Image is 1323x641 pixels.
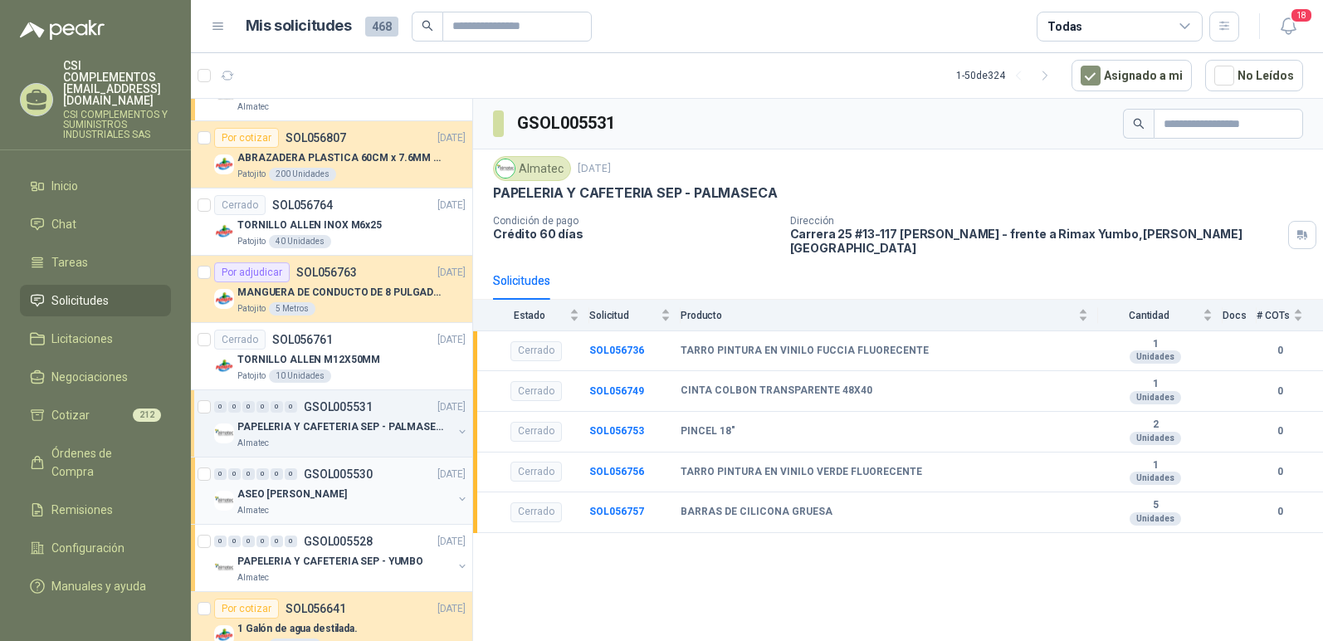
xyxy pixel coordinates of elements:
[493,227,777,241] p: Crédito 60 días
[1257,504,1303,520] b: 0
[437,399,466,415] p: [DATE]
[51,501,113,519] span: Remisiones
[1098,300,1223,330] th: Cantidad
[214,154,234,174] img: Company Logo
[1130,432,1181,445] div: Unidades
[20,438,171,487] a: Órdenes de Compra
[1273,12,1303,42] button: 18
[790,215,1282,227] p: Dirección
[493,215,777,227] p: Condición de pago
[589,300,681,330] th: Solicitud
[510,462,562,482] div: Cerrado
[214,222,234,242] img: Company Logo
[214,289,234,309] img: Company Logo
[272,334,333,345] p: SOL056761
[510,502,562,522] div: Cerrado
[269,369,331,383] div: 10 Unidades
[589,506,644,517] b: SOL056757
[20,532,171,564] a: Configuración
[1098,338,1213,351] b: 1
[681,300,1098,330] th: Producto
[473,300,589,330] th: Estado
[237,437,269,450] p: Almatec
[493,184,777,202] p: PAPELERIA Y CAFETERIA SEP - PALMASECA
[20,323,171,355] a: Licitaciones
[1257,310,1290,321] span: # COTs
[191,188,472,256] a: CerradoSOL056764[DATE] Company LogoTORNILLO ALLEN INOX M6x25Patojito40 Unidades
[269,168,336,181] div: 200 Unidades
[20,170,171,202] a: Inicio
[51,253,88,272] span: Tareas
[1098,310,1199,321] span: Cantidad
[681,384,872,398] b: CINTA COLBON TRANSPARENTE 48X40
[1098,418,1213,432] b: 2
[214,262,290,282] div: Por adjudicar
[20,208,171,240] a: Chat
[269,302,315,316] div: 5 Metros
[20,361,171,393] a: Negociaciones
[304,468,373,480] p: GSOL005530
[237,621,358,637] p: 1 Galón de agua destilada.
[1130,391,1181,404] div: Unidades
[51,368,128,386] span: Negociaciones
[517,110,618,136] h3: GSOL005531
[510,381,562,401] div: Cerrado
[237,369,266,383] p: Patojito
[493,310,566,321] span: Estado
[304,401,373,413] p: GSOL005531
[237,302,266,316] p: Patojito
[365,17,398,37] span: 468
[214,599,279,619] div: Por cotizar
[214,491,234,511] img: Company Logo
[589,345,644,356] a: SOL056736
[681,345,929,358] b: TARRO PINTURA EN VINILO FUCCIA FLUORECENTE
[286,603,346,614] p: SOL056641
[51,577,146,595] span: Manuales y ayuda
[63,60,171,106] p: CSI COMPLEMENTOS [EMAIL_ADDRESS][DOMAIN_NAME]
[242,401,255,413] div: 0
[51,406,90,424] span: Cotizar
[191,323,472,390] a: CerradoSOL056761[DATE] Company LogoTORNILLO ALLEN M12X50MMPatojito10 Unidades
[1098,378,1213,391] b: 1
[214,464,469,517] a: 0 0 0 0 0 0 GSOL005530[DATE] Company LogoASEO [PERSON_NAME]Almatec
[256,401,269,413] div: 0
[578,161,611,177] p: [DATE]
[237,168,266,181] p: Patojito
[1130,350,1181,364] div: Unidades
[589,425,644,437] a: SOL056753
[214,401,227,413] div: 0
[1133,118,1145,130] span: search
[20,247,171,278] a: Tareas
[296,267,357,278] p: SOL056763
[237,285,444,301] p: MANGUERA DE CONDUCTO DE 8 PULGADAS DE ALAMBRE DE ACERO PU
[237,100,269,114] p: Almatec
[242,468,255,480] div: 0
[51,291,109,310] span: Solicitudes
[228,401,241,413] div: 0
[437,265,466,281] p: [DATE]
[51,330,113,348] span: Licitaciones
[681,466,922,479] b: TARRO PINTURA EN VINILO VERDE FLUORECENTE
[237,150,444,166] p: ABRAZADERA PLASTICA 60CM x 7.6MM ANCHA
[214,195,266,215] div: Cerrado
[510,341,562,361] div: Cerrado
[237,487,347,502] p: ASEO [PERSON_NAME]
[20,494,171,526] a: Remisiones
[214,536,227,547] div: 0
[214,531,469,585] a: 0 0 0 0 0 0 GSOL005528[DATE] Company LogoPAPELERIA Y CAFETERIA SEP - YUMBOAlmatec
[1130,512,1181,526] div: Unidades
[589,466,644,477] a: SOL056756
[228,468,241,480] div: 0
[1098,459,1213,472] b: 1
[285,468,297,480] div: 0
[20,399,171,431] a: Cotizar212
[63,110,171,139] p: CSI COMPLEMENTOS Y SUMINISTROS INDUSTRIALES SAS
[237,352,380,368] p: TORNILLO ALLEN M12X50MM
[422,20,433,32] span: search
[271,468,283,480] div: 0
[256,468,269,480] div: 0
[51,215,76,233] span: Chat
[286,132,346,144] p: SOL056807
[304,536,373,547] p: GSOL005528
[1290,7,1313,23] span: 18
